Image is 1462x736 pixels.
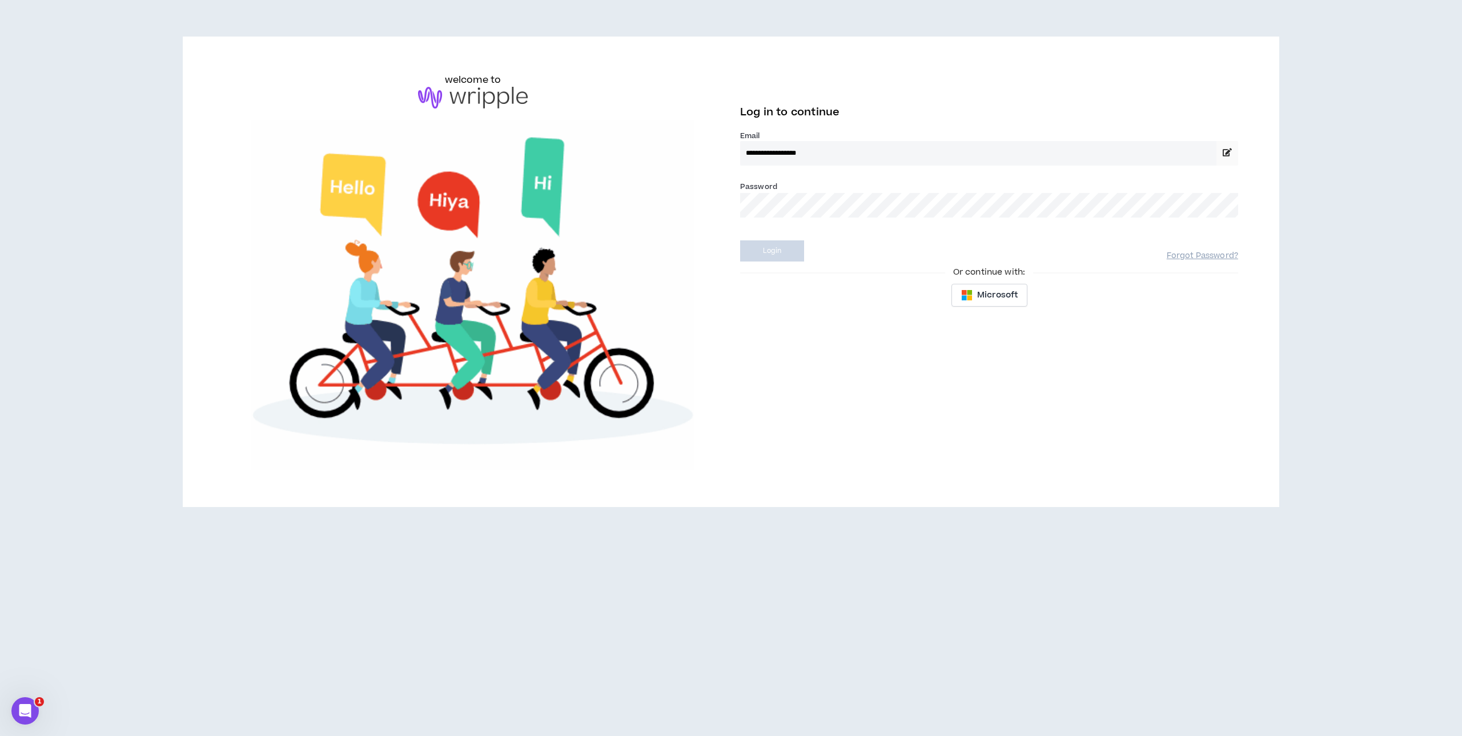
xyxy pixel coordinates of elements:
[740,131,1238,141] label: Email
[11,697,39,725] iframe: Intercom live chat
[224,120,722,470] img: Welcome to Wripple
[740,105,840,119] span: Log in to continue
[951,284,1027,307] button: Microsoft
[418,87,528,108] img: logo-brand.png
[445,73,501,87] h6: welcome to
[1167,251,1238,262] a: Forgot Password?
[35,697,44,706] span: 1
[740,240,804,262] button: Login
[740,182,777,192] label: Password
[977,289,1018,301] span: Microsoft
[945,266,1033,279] span: Or continue with:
